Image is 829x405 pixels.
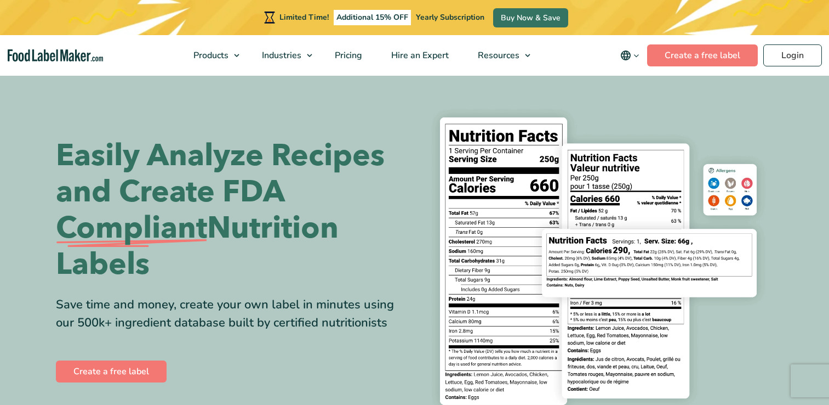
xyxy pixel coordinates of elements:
a: Create a free label [56,361,167,383]
span: Industries [259,49,302,61]
a: Industries [248,35,318,76]
span: Compliant [56,210,207,246]
a: Login [763,44,822,66]
span: Limited Time! [279,12,329,22]
span: Pricing [331,49,363,61]
div: Save time and money, create your own label in minutes using our 500k+ ingredient database built b... [56,296,407,332]
a: Resources [464,35,536,76]
span: Resources [474,49,521,61]
h1: Easily Analyze Recipes and Create FDA Nutrition Labels [56,138,407,283]
span: Additional 15% OFF [334,10,411,25]
span: Hire an Expert [388,49,450,61]
a: Products [179,35,245,76]
a: Pricing [321,35,374,76]
a: Buy Now & Save [493,8,568,27]
a: Create a free label [647,44,758,66]
span: Products [190,49,230,61]
span: Yearly Subscription [416,12,484,22]
a: Hire an Expert [377,35,461,76]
